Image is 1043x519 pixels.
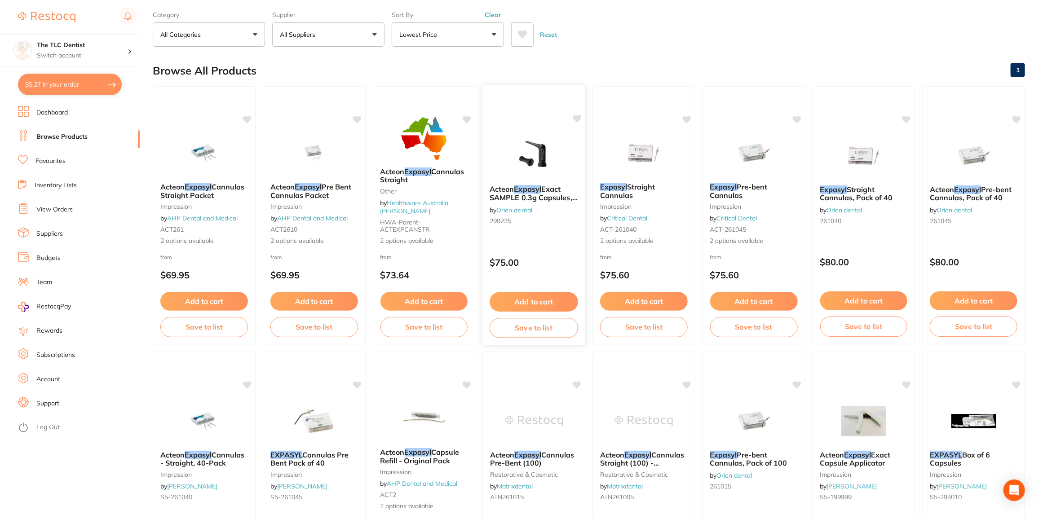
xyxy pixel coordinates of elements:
span: ATN261005 [600,493,634,501]
span: by [160,214,238,222]
img: Acteon Expasyl Cannulas Straight (100) - bendable [614,399,673,444]
a: Dashboard [36,108,68,117]
em: Expasyl [710,450,737,459]
button: Add to cart [380,292,468,311]
span: ACT-261045 [710,225,747,233]
span: Straight Cannulas, Pack of 40 [820,185,893,202]
small: restorative & cosmetic [600,471,688,478]
span: Cannulas Straight Packet [160,182,244,199]
img: Acteon Expasyl Cannulas Straight [395,115,453,160]
a: Subscriptions [36,351,75,360]
img: Expasyl Pre-bent Cannulas [725,131,783,176]
em: Expasyl [514,185,542,194]
img: Expasyl Pre-bent Cannulas, Pack of 100 [725,399,783,444]
span: from [160,254,172,260]
b: Expasyl Pre-bent Cannulas, Pack of 100 [710,451,798,467]
img: EXPASYL Cannulas Pre Bent Pack of 40 [285,399,343,444]
em: Expasyl [710,182,737,191]
span: Acteon [160,450,185,459]
button: Save to list [930,317,1017,336]
span: Acteon [160,182,185,191]
button: Save to list [270,317,358,337]
div: Open Intercom Messenger [1003,479,1025,501]
em: EXPASYL [930,450,962,459]
a: Critical Dental [607,214,647,222]
img: Acteon Expasyl Pre-bent Cannulas, Pack of 40 [945,133,1003,178]
a: AHP Dental and Medical [387,479,458,488]
span: by [380,199,449,215]
em: Expasyl [185,450,212,459]
a: [PERSON_NAME] [827,482,877,490]
span: Acteon [270,182,295,191]
span: S5-199999 [820,493,852,501]
p: All Suppliers [280,30,319,39]
img: Expasyl Straight Cannulas [614,131,673,176]
span: Pre-bent Cannulas, Pack of 40 [930,185,1012,202]
h4: The TLC Dentist [37,41,128,50]
span: ACT261 [160,225,184,233]
span: 261045 [930,217,951,225]
span: S5-294010 [930,493,962,501]
b: Acteon Expasyl Pre-bent Cannulas, Pack of 40 [930,185,1017,202]
p: $69.95 [160,270,248,280]
b: EXPASYL Box of 6 Capsules [930,451,1017,467]
a: RestocqPay [18,302,71,312]
b: Expasyl Pre-bent Cannulas [710,183,798,199]
button: Add to cart [160,292,248,311]
a: Log Out [36,423,60,432]
em: Expasyl [844,450,871,459]
p: Switch account [37,51,128,60]
span: from [600,254,612,260]
em: Expasyl [600,182,627,191]
span: Exact SAMPLE 0.3g Capsules, Box of 5 [490,185,578,210]
img: Acteon Expasyl Pre Bent Cannulas Packet [285,131,343,176]
small: impression [710,203,798,210]
small: restorative & cosmetic [490,471,578,478]
a: View Orders [36,205,73,214]
span: by [820,482,877,490]
img: Acteon Expasyl Cannulas Pre-Bent (100) [505,399,563,444]
span: ATN261015 [490,493,524,501]
p: $75.00 [490,257,578,268]
span: Acteon [930,185,954,194]
em: Expasyl [295,182,322,191]
img: Acteon Expasyl Cannulas Straight Packet [175,131,233,176]
b: Expasyl Straight Cannulas [600,183,688,199]
button: All Categories [153,22,265,47]
small: impression [270,203,358,210]
span: by [600,214,647,222]
small: impression [270,471,358,478]
p: $73.64 [380,270,468,280]
a: Matrixdental [497,482,533,490]
button: Save to list [600,317,688,337]
a: Budgets [36,254,61,263]
span: Capsule Refill - Original Pack [380,448,460,465]
img: Restocq Logo [18,12,75,22]
a: 1 [1011,61,1025,79]
span: Acteon [490,450,514,459]
b: Acteon Expasyl Capsule Refill - Original Pack [380,448,468,465]
small: impression [160,203,248,210]
span: by [710,214,757,222]
a: Matrixdental [607,482,643,490]
span: 261015 [710,482,732,490]
a: [PERSON_NAME] [277,482,327,490]
span: 2 options available [380,502,468,511]
em: Expasyl [185,182,212,191]
span: RestocqPay [36,302,71,311]
button: Clear [482,11,504,19]
span: by [160,482,217,490]
label: Category [153,11,265,19]
span: Cannulas Straight (100) - bendable [600,450,684,476]
button: Add to cart [710,292,798,311]
a: Browse Products [36,132,88,141]
b: EXPASYL Cannulas Pre Bent Pack of 40 [270,451,358,467]
small: impression [820,471,908,478]
span: by [710,471,752,479]
em: EXPASYL [270,450,302,459]
span: Acteon [600,450,624,459]
p: $80.00 [930,257,1017,267]
small: impression [600,203,688,210]
span: Straight Cannulas [600,182,655,199]
em: Expasyl [405,448,432,457]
